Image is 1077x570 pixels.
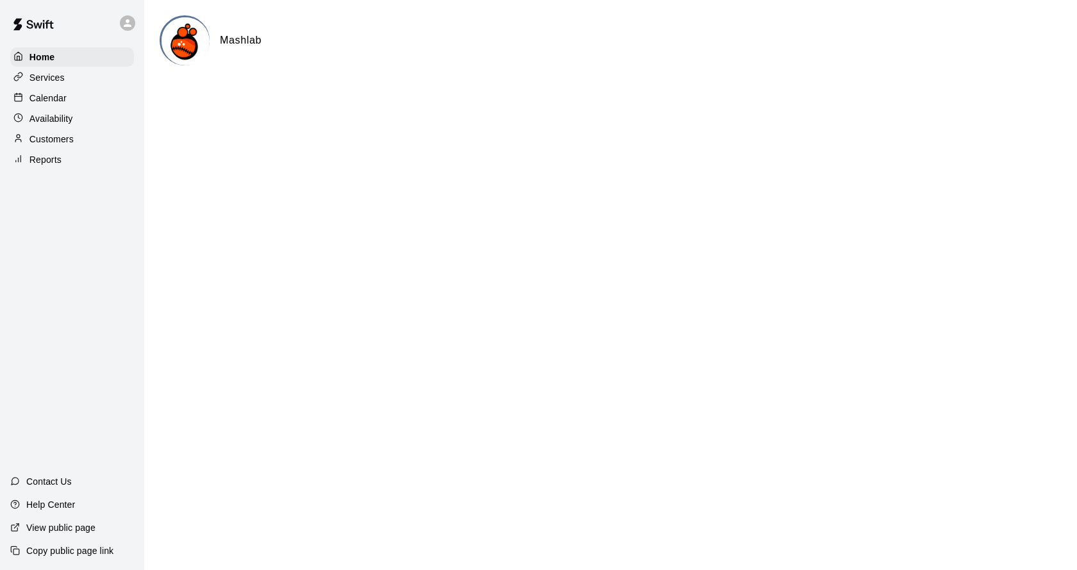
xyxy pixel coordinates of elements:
p: Customers [29,133,74,146]
p: Services [29,71,65,84]
p: Availability [29,112,73,125]
p: Help Center [26,498,75,511]
h6: Mashlab [220,32,262,49]
p: Copy public page link [26,544,113,557]
p: Calendar [29,92,67,105]
p: Home [29,51,55,63]
img: Mashlab logo [162,17,210,65]
p: Reports [29,153,62,166]
a: Availability [10,109,134,128]
p: Contact Us [26,475,72,488]
a: Home [10,47,134,67]
a: Services [10,68,134,87]
a: Reports [10,150,134,169]
a: Calendar [10,88,134,108]
p: View public page [26,521,96,534]
a: Customers [10,130,134,149]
